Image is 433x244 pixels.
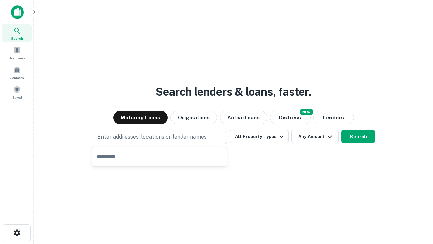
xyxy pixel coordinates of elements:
button: All Property Types [230,130,289,143]
p: Enter addresses, locations or lender names [97,133,207,141]
span: Search [11,36,23,41]
a: Search [2,24,32,42]
button: Search distressed loans with lien and other non-mortgage details. [270,111,311,124]
button: Enter addresses, locations or lender names [92,130,227,144]
a: Contacts [2,63,32,82]
h3: Search lenders & loans, faster. [156,84,311,100]
button: Active Loans [220,111,267,124]
button: Originations [170,111,217,124]
span: Saved [12,95,22,100]
a: Saved [2,83,32,101]
button: Lenders [313,111,354,124]
span: Borrowers [9,55,25,61]
button: Search [341,130,375,143]
iframe: Chat Widget [399,190,433,222]
div: NEW [300,109,313,115]
img: capitalize-icon.png [11,5,24,19]
button: Maturing Loans [113,111,168,124]
a: Borrowers [2,44,32,62]
span: Contacts [10,75,24,80]
button: Any Amount [291,130,339,143]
